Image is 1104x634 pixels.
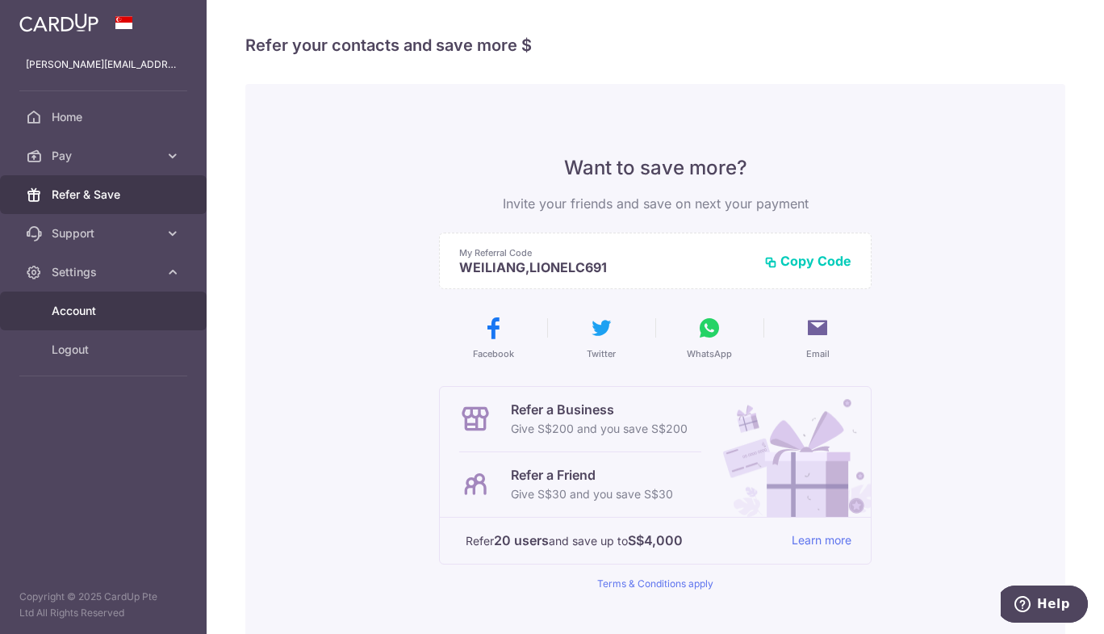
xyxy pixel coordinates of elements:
[494,531,549,550] strong: 20 users
[52,187,158,203] span: Refer & Save
[36,11,69,26] span: Help
[511,485,673,504] p: Give S$30 and you save S$30
[662,315,757,360] button: WhatsApp
[466,531,779,551] p: Refer and save up to
[52,225,158,241] span: Support
[439,155,872,181] p: Want to save more?
[52,109,158,125] span: Home
[511,400,688,419] p: Refer a Business
[770,315,865,360] button: Email
[473,347,514,360] span: Facebook
[764,253,851,269] button: Copy Code
[459,259,751,275] p: WEILIANG,LIONELC691
[52,148,158,164] span: Pay
[511,419,688,439] p: Give S$200 and you save S$200
[26,57,181,73] p: [PERSON_NAME][EMAIL_ADDRESS][DOMAIN_NAME]
[19,13,98,32] img: CardUp
[511,465,673,485] p: Refer a Friend
[806,347,830,360] span: Email
[459,246,751,259] p: My Referral Code
[554,315,649,360] button: Twitter
[445,315,541,360] button: Facebook
[708,387,871,517] img: Refer
[52,303,158,319] span: Account
[439,194,872,213] p: Invite your friends and save on next your payment
[52,342,158,358] span: Logout
[597,577,713,590] a: Terms & Conditions apply
[587,347,616,360] span: Twitter
[687,347,732,360] span: WhatsApp
[52,264,158,280] span: Settings
[792,531,851,551] a: Learn more
[245,32,1065,58] h4: Refer your contacts and save more $
[1001,586,1088,626] iframe: Opens a widget where you can find more information
[628,531,683,550] strong: S$4,000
